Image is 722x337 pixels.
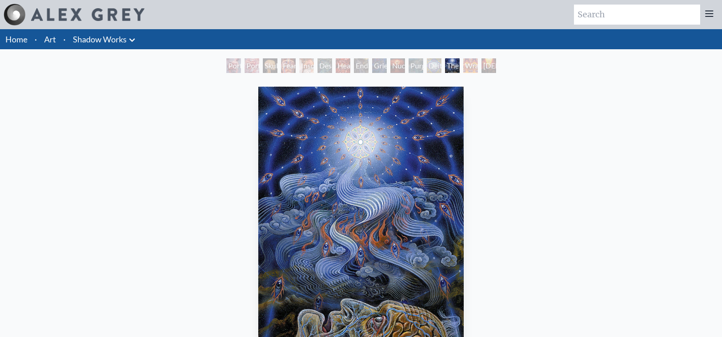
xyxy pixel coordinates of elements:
div: Deities & Demons Drinking from the Milky Pool [427,58,441,73]
div: Headache [336,58,350,73]
div: Insomnia [299,58,314,73]
div: Purging [409,58,423,73]
input: Search [574,5,700,25]
div: Fear [281,58,296,73]
a: Shadow Works [73,33,127,46]
div: Grieving [372,58,387,73]
a: Art [44,33,56,46]
div: Skull Fetus [263,58,277,73]
li: · [60,29,69,49]
div: Wrathful Deity [463,58,478,73]
div: Portrait of an Artist 2 [226,58,241,73]
div: [DEMOGRAPHIC_DATA] & the Two Thieves [481,58,496,73]
div: Endarkenment [354,58,369,73]
div: The Soul Finds It's Way [445,58,460,73]
div: Portrait of an Artist 1 [245,58,259,73]
a: Home [5,34,27,44]
div: Despair [317,58,332,73]
div: Nuclear Crucifixion [390,58,405,73]
li: · [31,29,41,49]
